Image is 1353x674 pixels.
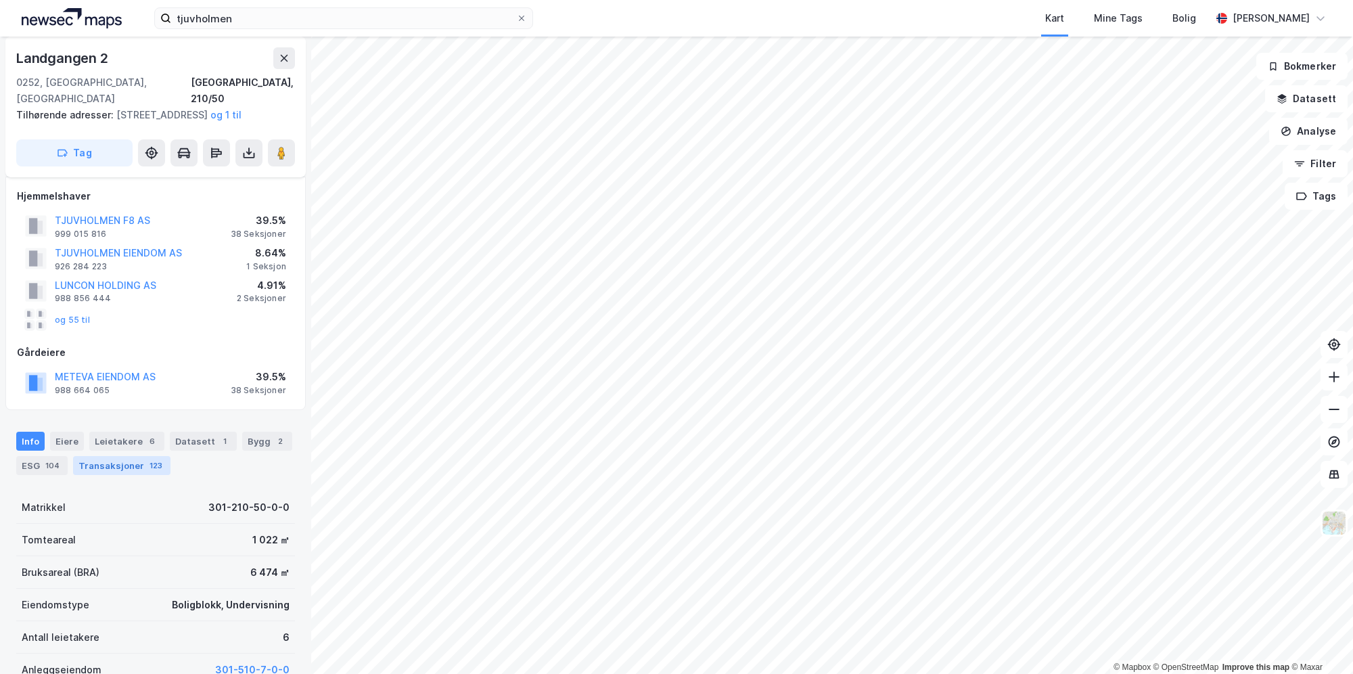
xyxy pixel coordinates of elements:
[55,229,106,240] div: 999 015 816
[231,212,286,229] div: 39.5%
[1114,662,1151,672] a: Mapbox
[250,564,290,581] div: 6 474 ㎡
[17,344,294,361] div: Gårdeiere
[55,385,110,396] div: 988 664 065
[73,456,170,475] div: Transaksjoner
[1269,118,1348,145] button: Analyse
[22,629,99,646] div: Antall leietakere
[231,369,286,385] div: 39.5%
[246,245,286,261] div: 8.64%
[1285,609,1353,674] div: Kontrollprogram for chat
[1256,53,1348,80] button: Bokmerker
[1285,609,1353,674] iframe: Chat Widget
[172,597,290,613] div: Boligblokk, Undervisning
[252,532,290,548] div: 1 022 ㎡
[237,277,286,294] div: 4.91%
[22,8,122,28] img: logo.a4113a55bc3d86da70a041830d287a7e.svg
[242,432,292,451] div: Bygg
[22,532,76,548] div: Tomteareal
[147,459,165,472] div: 123
[1045,10,1064,26] div: Kart
[191,74,295,107] div: [GEOGRAPHIC_DATA], 210/50
[22,564,99,581] div: Bruksareal (BRA)
[145,434,159,448] div: 6
[1285,183,1348,210] button: Tags
[218,434,231,448] div: 1
[55,261,107,272] div: 926 284 223
[55,293,111,304] div: 988 856 444
[283,629,290,646] div: 6
[1265,85,1348,112] button: Datasett
[1222,662,1289,672] a: Improve this map
[16,432,45,451] div: Info
[16,107,284,123] div: [STREET_ADDRESS]
[273,434,287,448] div: 2
[22,499,66,516] div: Matrikkel
[246,261,286,272] div: 1 Seksjon
[16,74,191,107] div: 0252, [GEOGRAPHIC_DATA], [GEOGRAPHIC_DATA]
[1321,510,1347,536] img: Z
[208,499,290,516] div: 301-210-50-0-0
[89,432,164,451] div: Leietakere
[17,188,294,204] div: Hjemmelshaver
[16,456,68,475] div: ESG
[237,293,286,304] div: 2 Seksjoner
[231,229,286,240] div: 38 Seksjoner
[16,109,116,120] span: Tilhørende adresser:
[16,139,133,166] button: Tag
[22,597,89,613] div: Eiendomstype
[1153,662,1219,672] a: OpenStreetMap
[1094,10,1143,26] div: Mine Tags
[170,432,237,451] div: Datasett
[1233,10,1310,26] div: [PERSON_NAME]
[43,459,62,472] div: 104
[1172,10,1196,26] div: Bolig
[171,8,516,28] input: Søk på adresse, matrikkel, gårdeiere, leietakere eller personer
[231,385,286,396] div: 38 Seksjoner
[50,432,84,451] div: Eiere
[1283,150,1348,177] button: Filter
[16,47,111,69] div: Landgangen 2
